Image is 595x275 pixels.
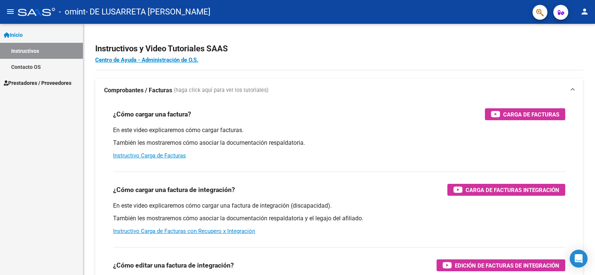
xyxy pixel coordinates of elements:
[447,184,565,196] button: Carga de Facturas Integración
[113,139,565,147] p: También les mostraremos cómo asociar la documentación respaldatoria.
[113,214,565,223] p: También les mostraremos cómo asociar la documentación respaldatoria y el legajo del afiliado.
[503,110,559,119] span: Carga de Facturas
[95,79,583,102] mat-expansion-panel-header: Comprobantes / Facturas (haga click aquí para ver los tutoriales)
[113,152,186,159] a: Instructivo Carga de Facturas
[113,228,255,234] a: Instructivo Carga de Facturas con Recupero x Integración
[174,86,268,95] span: (haga click aquí para ver los tutoriales)
[113,109,191,119] h3: ¿Cómo cargar una factura?
[113,202,565,210] p: En este video explicaremos cómo cargar una factura de integración (discapacidad).
[580,7,589,16] mat-icon: person
[104,86,172,95] strong: Comprobantes / Facturas
[95,42,583,56] h2: Instructivos y Video Tutoriales SAAS
[466,185,559,195] span: Carga de Facturas Integración
[59,4,86,20] span: - omint
[6,7,15,16] mat-icon: menu
[113,260,234,271] h3: ¿Cómo editar una factura de integración?
[86,4,210,20] span: - DE LUSARRETA [PERSON_NAME]
[455,261,559,270] span: Edición de Facturas de integración
[437,259,565,271] button: Edición de Facturas de integración
[113,185,235,195] h3: ¿Cómo cargar una factura de integración?
[95,57,198,63] a: Centro de Ayuda - Administración de O.S.
[4,79,71,87] span: Prestadores / Proveedores
[4,31,23,39] span: Inicio
[570,250,588,268] div: Open Intercom Messenger
[113,126,565,134] p: En este video explicaremos cómo cargar facturas.
[485,108,565,120] button: Carga de Facturas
